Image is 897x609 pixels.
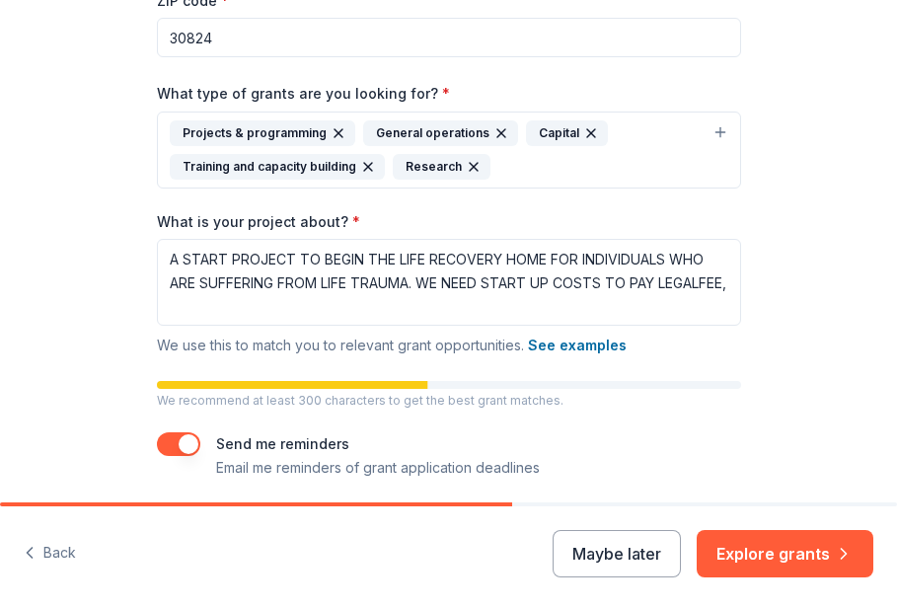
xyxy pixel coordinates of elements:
label: What type of grants are you looking for? [157,84,450,104]
button: Back [24,533,76,574]
label: What is your project about? [157,212,360,232]
div: General operations [363,120,518,146]
div: Projects & programming [170,120,355,146]
button: Projects & programmingGeneral operationsCapitalTraining and capacity buildingResearch [157,112,741,189]
button: Explore grants [697,530,873,577]
span: We use this to match you to relevant grant opportunities. [157,337,627,353]
textarea: A START PROJECT TO BEGIN THE LIFE RECOVERY HOME FOR INDIVIDUALS WHO ARE SUFFERING FROM LIFE TRAUM... [157,239,741,326]
p: Email me reminders of grant application deadlines [216,456,540,480]
button: Maybe later [553,530,681,577]
p: We recommend at least 300 characters to get the best grant matches. [157,393,741,409]
div: Research [393,154,490,180]
label: Send me reminders [216,435,349,452]
div: Capital [526,120,608,146]
button: See examples [528,334,627,357]
input: 12345 (U.S. only) [157,18,741,57]
div: Training and capacity building [170,154,385,180]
